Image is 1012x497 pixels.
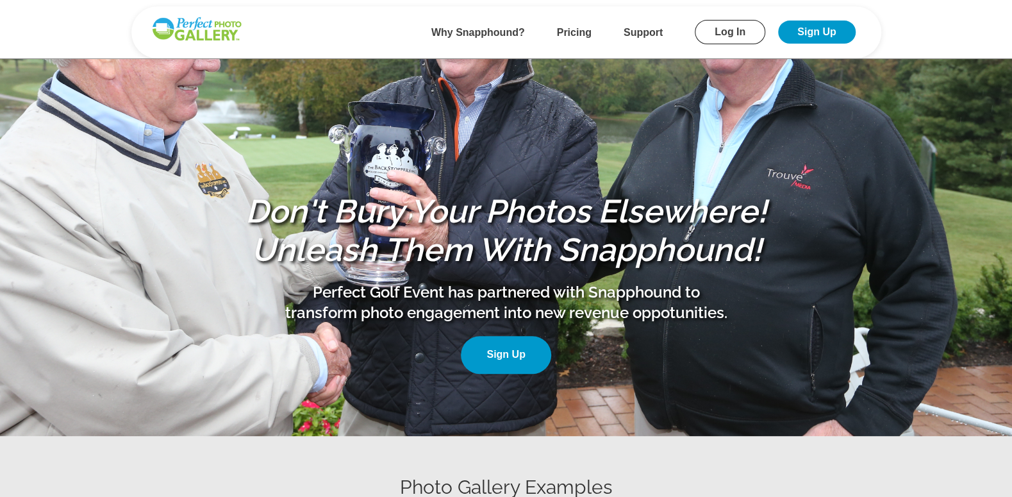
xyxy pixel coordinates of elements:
[778,21,855,44] a: Sign Up
[461,336,551,374] a: Sign Up
[151,16,243,42] img: Snapphound Logo
[237,192,776,269] h1: Don't Bury Your Photos Elsewhere! Unleash Them With Snapphound!
[282,282,731,323] p: Perfect Golf Event has partnered with Snapphound to transform photo engagement into new revenue o...
[431,27,525,38] a: Why Snapphound?
[557,27,592,38] a: Pricing
[695,20,765,44] a: Log In
[624,27,663,38] a: Support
